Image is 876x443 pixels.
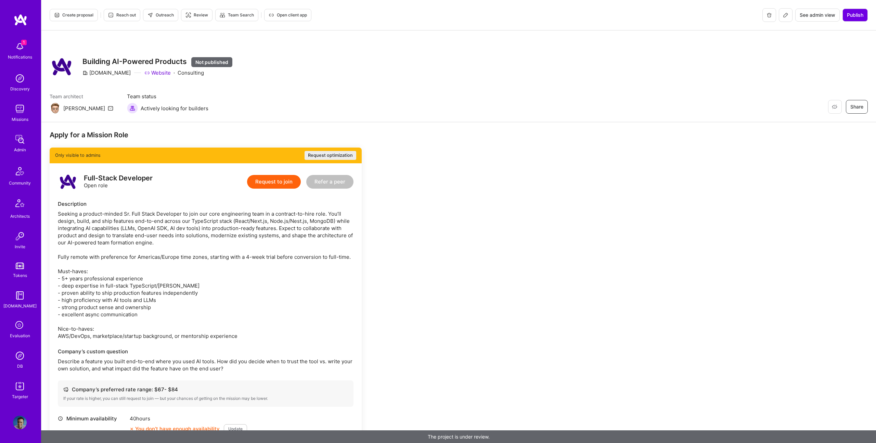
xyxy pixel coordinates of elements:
div: DB [17,363,23,370]
button: See admin view [795,9,840,22]
span: Actively looking for builders [141,105,208,112]
button: Reach out [104,9,140,21]
div: [DOMAIN_NAME] [3,302,37,309]
span: Team Search [220,12,254,18]
button: Outreach [143,9,178,21]
img: Community [12,163,28,179]
div: [DOMAIN_NAME] [82,69,131,76]
div: Description [58,200,353,207]
button: Request to join [247,175,301,189]
div: Invite [15,243,25,250]
div: Not published [191,57,232,67]
button: Create proposal [50,9,98,21]
span: Team architect [50,93,113,100]
div: Minimum availability [58,415,126,422]
button: Request optimization [305,151,356,160]
span: See admin view [800,12,835,18]
a: Website [144,69,171,76]
button: Review [181,9,212,21]
div: If your rate is higher, you can still request to join — but your chances of getting on the missio... [63,396,348,401]
span: Share [850,103,863,110]
i: icon CloseOrange [130,427,134,431]
button: Open client app [264,9,311,21]
img: Skill Targeter [13,379,27,393]
button: Share [846,100,868,114]
i: icon Clock [58,416,63,421]
i: icon EyeClosed [832,104,837,110]
div: Only visible to admins [50,148,362,163]
span: Team status [127,93,208,100]
i: icon Cash [63,387,68,392]
div: Apply for a Mission Role [50,130,362,139]
div: Open role [84,175,153,189]
span: Outreach [147,12,174,18]
div: Company’s preferred rate range: $ 67 - $ 84 [63,386,348,393]
img: logo [14,14,27,26]
img: tokens [16,263,24,269]
img: Actively looking for builders [127,103,138,114]
img: Invite [13,229,27,243]
i: icon SelectionTeam [13,319,26,332]
h3: Building AI-Powered Products [82,57,232,66]
i: icon Targeter [185,12,191,18]
img: User Avatar [13,416,27,429]
button: Refer a peer [306,175,353,189]
div: Evaluation [10,332,30,339]
img: Team Architect [50,103,61,114]
img: admin teamwork [13,132,27,146]
i: icon CompanyGray [82,70,88,76]
div: Seeking a product-minded Sr. Full Stack Developer to join our core engineering team in a contract... [58,210,353,340]
button: Team Search [215,9,258,21]
div: The project is under review. [41,430,876,443]
span: Create proposal [54,12,93,18]
img: teamwork [13,102,27,116]
div: Consulting [144,69,204,76]
img: Company Logo [50,54,74,79]
span: Reach out [108,12,136,18]
div: Admin [14,146,26,153]
p: Describe a feature you built end-to-end where you used AI tools. How did you decide when to trust... [58,358,353,372]
div: [PERSON_NAME] [63,105,105,112]
span: 1 [21,40,27,45]
div: Discovery [10,85,30,92]
div: Full-Stack Developer [84,175,153,182]
img: guide book [13,289,27,302]
div: Notifications [8,53,32,61]
span: Publish [847,12,863,18]
div: You don’t have enough availability [130,425,220,432]
div: Targeter [12,393,28,400]
div: Tokens [13,272,27,279]
a: User Avatar [11,416,28,429]
i: icon Proposal [54,12,60,18]
div: Company’s custom question [58,348,353,355]
button: Update [224,424,247,433]
img: Architects [12,196,28,213]
img: discovery [13,72,27,85]
button: Publish [842,9,868,22]
span: Review [185,12,208,18]
img: logo [58,172,78,192]
div: · [173,69,175,76]
div: Community [9,179,31,187]
span: Open client app [269,12,307,18]
div: Missions [12,116,28,123]
img: bell [13,40,27,53]
i: icon Mail [108,105,113,111]
img: Admin Search [13,349,27,363]
div: Architects [10,213,30,220]
div: 40 hours [130,415,247,422]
